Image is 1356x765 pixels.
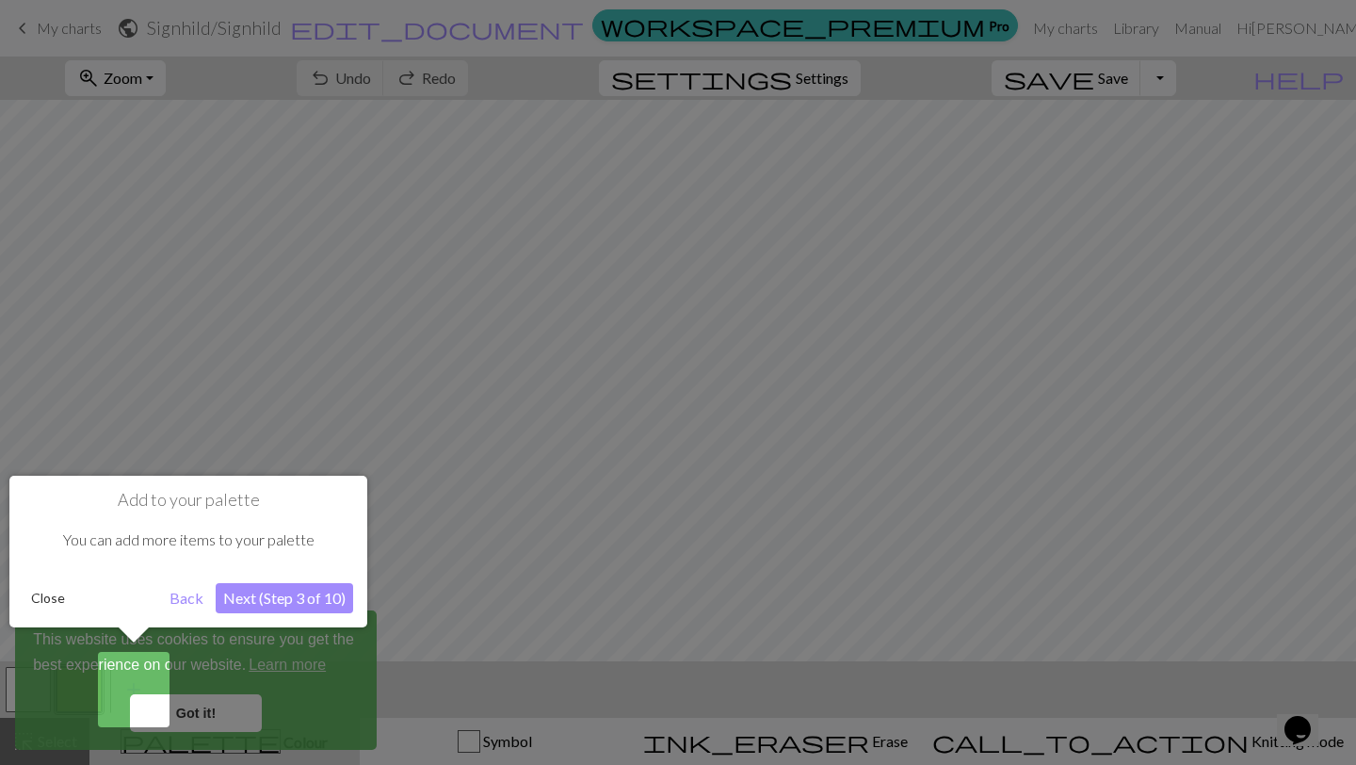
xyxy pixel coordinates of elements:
[216,583,353,613] button: Next (Step 3 of 10)
[162,583,211,613] button: Back
[9,476,367,627] div: Add to your palette
[24,584,73,612] button: Close
[24,511,353,569] div: You can add more items to your palette
[24,490,353,511] h1: Add to your palette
